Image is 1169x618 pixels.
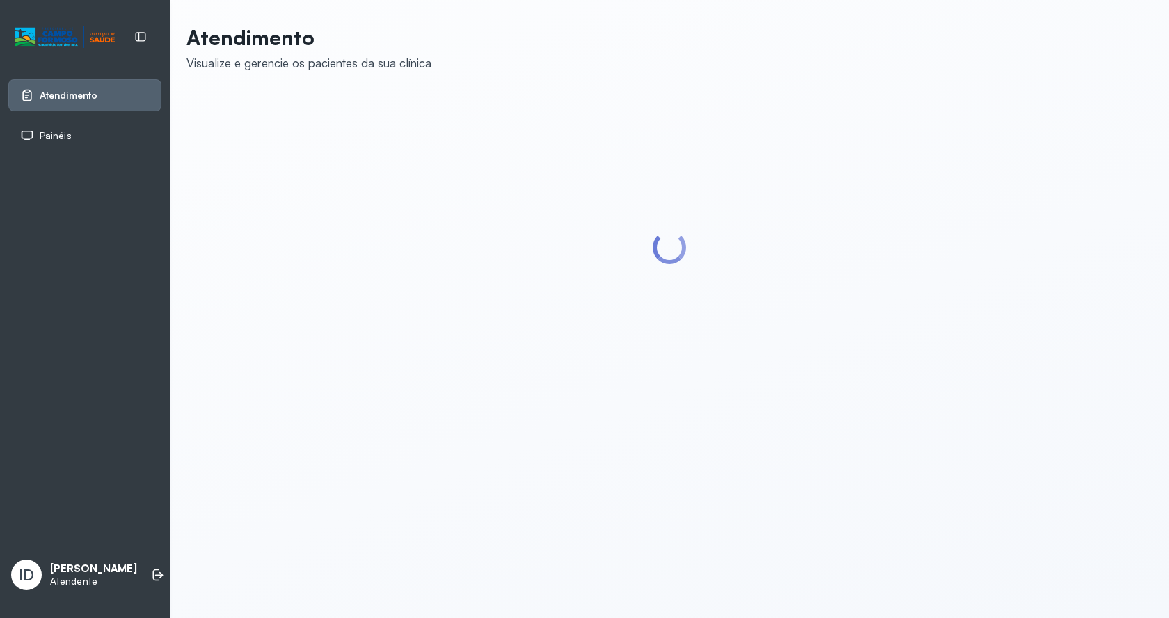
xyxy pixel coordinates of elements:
[20,88,150,102] a: Atendimento
[40,90,97,101] span: Atendimento
[15,26,115,49] img: Logotipo do estabelecimento
[40,130,72,142] span: Painéis
[50,562,137,576] p: [PERSON_NAME]
[186,25,431,50] p: Atendimento
[186,56,431,70] div: Visualize e gerencie os pacientes da sua clínica
[50,576,137,587] p: Atendente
